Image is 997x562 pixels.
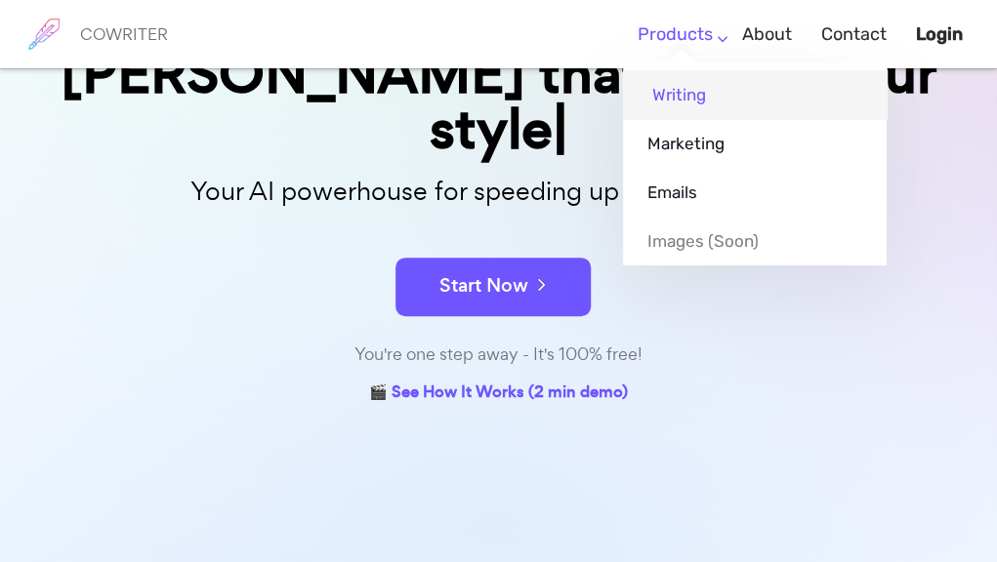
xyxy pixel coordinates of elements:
[623,119,887,168] a: Marketing
[916,6,963,63] a: Login
[20,10,68,59] img: brand logo
[742,6,792,63] a: About
[395,258,591,316] button: Start Now
[638,6,713,63] a: Products
[11,171,987,213] p: Your AI powerhouse for speeding up creative writing
[821,6,887,63] a: Contact
[11,341,987,369] div: You're one step away - It's 100% free!
[80,25,168,43] h6: COWRITER
[369,379,628,409] a: 🎬 See How It Works (2 min demo)
[623,70,887,119] a: Writing
[916,23,963,45] b: Login
[623,168,887,217] a: Emails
